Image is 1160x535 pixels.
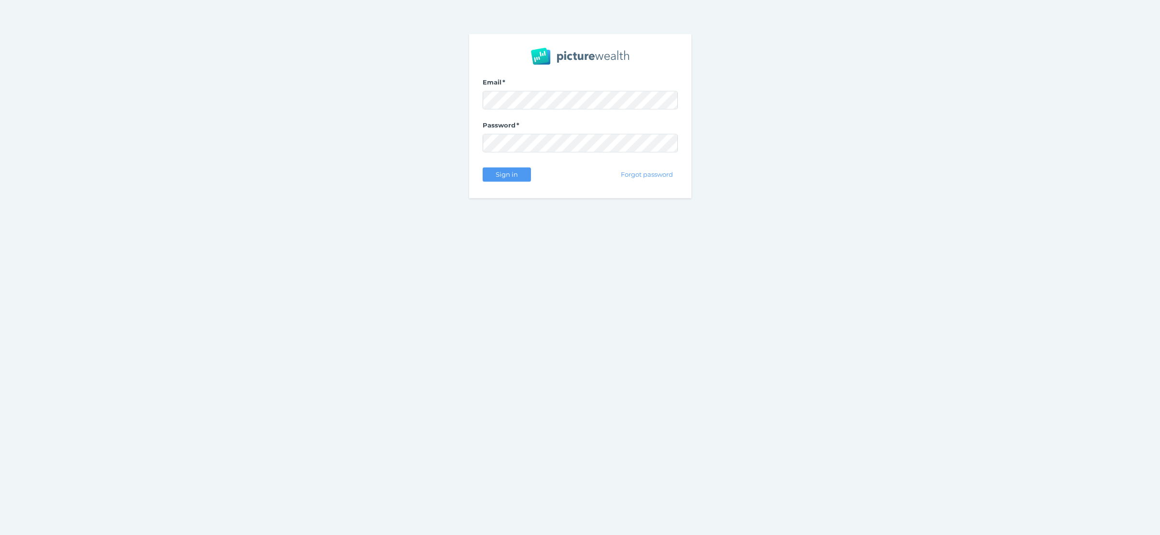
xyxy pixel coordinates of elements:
[483,78,678,91] label: Email
[491,170,522,178] span: Sign in
[483,121,678,134] label: Password
[531,47,629,65] img: PW
[616,167,677,182] button: Forgot password
[616,170,677,178] span: Forgot password
[483,167,531,182] button: Sign in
